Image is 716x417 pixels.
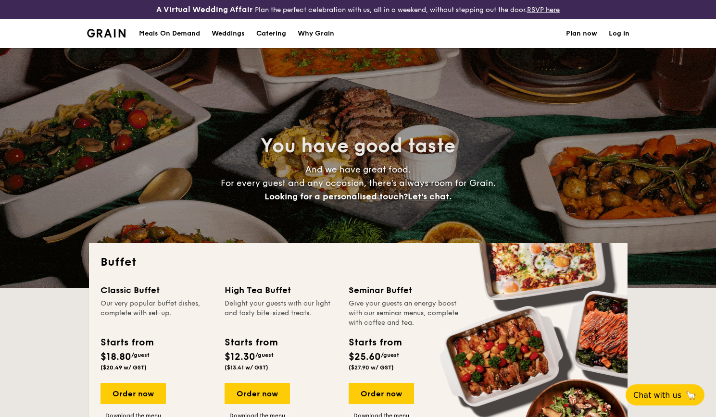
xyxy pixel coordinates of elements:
[349,364,394,371] span: ($27.90 w/ GST)
[139,19,200,48] div: Meals On Demand
[685,390,697,401] span: 🦙
[609,19,629,48] a: Log in
[255,352,274,358] span: /guest
[119,4,597,15] div: Plan the perfect celebration with us, all in a weekend, without stepping out the door.
[264,191,408,202] span: Looking for a personalised touch?
[349,299,461,328] div: Give your guests an energy boost with our seminar menus, complete with coffee and tea.
[626,384,704,405] button: Chat with us🦙
[100,299,213,328] div: Our very popular buffet dishes, complete with set-up.
[349,351,381,363] span: $25.60
[225,283,337,297] div: High Tea Buffet
[87,29,126,37] a: Logotype
[256,19,286,48] h1: Catering
[292,19,340,48] a: Why Grain
[206,19,251,48] a: Weddings
[225,351,255,363] span: $12.30
[225,335,277,350] div: Starts from
[349,383,414,404] div: Order now
[100,255,616,270] h2: Buffet
[381,352,399,358] span: /guest
[566,19,597,48] a: Plan now
[100,351,131,363] span: $18.80
[87,29,126,37] img: Grain
[100,335,153,350] div: Starts from
[225,299,337,328] div: Delight your guests with our light and tasty bite-sized treats.
[100,364,147,371] span: ($20.49 w/ GST)
[133,19,206,48] a: Meals On Demand
[408,191,452,202] span: Let's chat.
[225,383,290,404] div: Order now
[349,335,401,350] div: Starts from
[100,383,166,404] div: Order now
[633,391,681,400] span: Chat with us
[261,135,455,158] span: You have good taste
[212,19,245,48] div: Weddings
[225,364,268,371] span: ($13.41 w/ GST)
[131,352,150,358] span: /guest
[156,4,253,15] h4: A Virtual Wedding Affair
[527,6,560,14] a: RSVP here
[349,283,461,297] div: Seminar Buffet
[251,19,292,48] a: Catering
[298,19,334,48] div: Why Grain
[221,164,496,202] span: And we have great food. For every guest and any occasion, there’s always room for Grain.
[100,283,213,297] div: Classic Buffet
